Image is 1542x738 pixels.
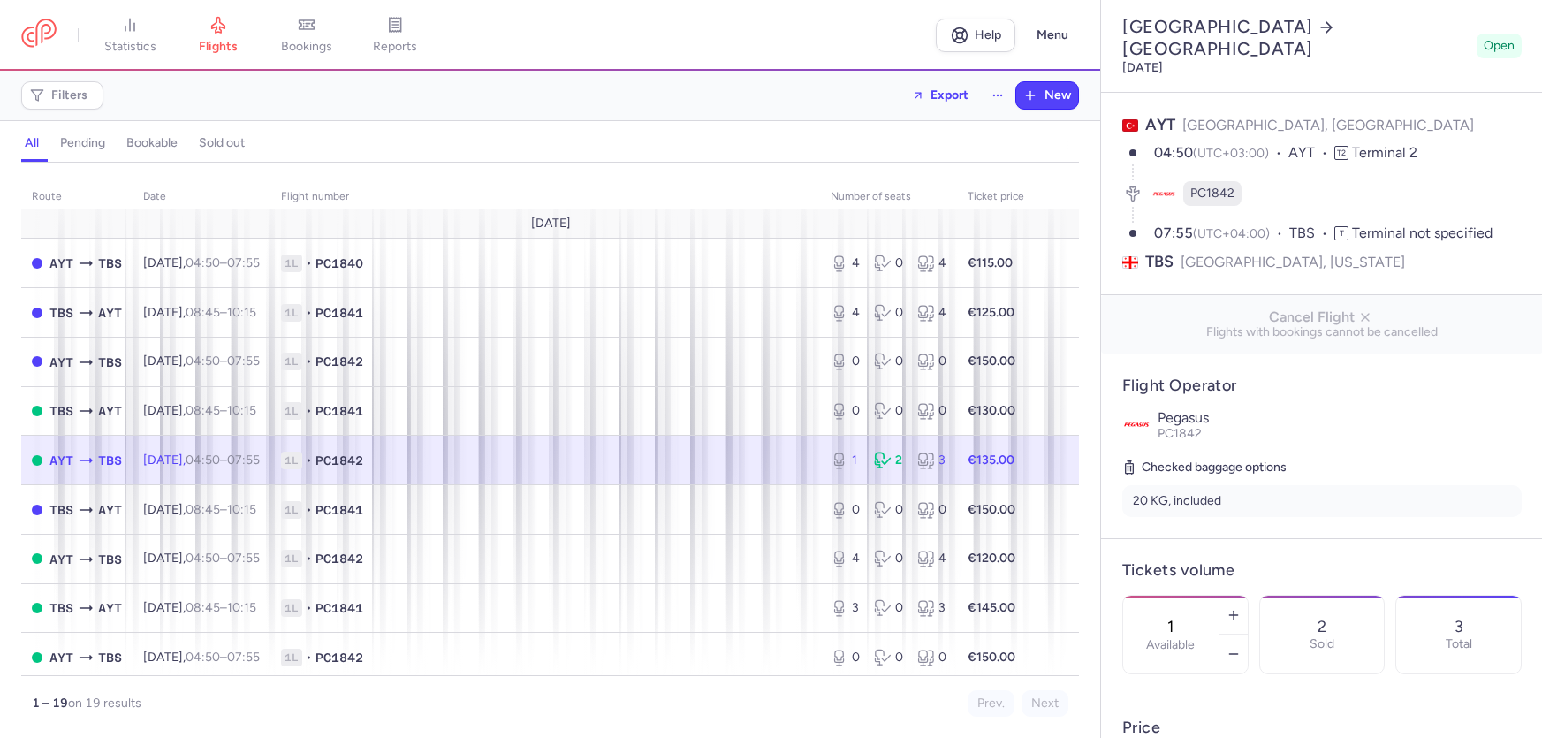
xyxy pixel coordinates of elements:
span: PC1841 [315,501,363,519]
time: 07:55 [227,551,260,566]
label: Available [1146,638,1195,652]
time: 08:45 [186,403,220,418]
span: Export [931,88,968,102]
h4: Price [1122,718,1522,738]
div: 4 [917,550,946,567]
span: PC1842 [315,649,363,666]
span: • [306,599,312,617]
span: PC1842 [1158,426,1202,441]
p: Pegasus [1158,410,1522,426]
span: [DATE] [530,217,570,231]
span: – [186,600,256,615]
div: 0 [874,501,903,519]
span: T2 [1334,146,1348,160]
time: 08:45 [186,502,220,517]
span: – [186,354,260,369]
a: bookings [262,16,351,55]
span: • [306,304,312,322]
a: Help [936,19,1015,52]
th: route [21,184,133,210]
a: statistics [86,16,174,55]
span: • [306,501,312,519]
div: 0 [874,353,903,370]
span: – [186,403,256,418]
div: 0 [917,649,946,666]
time: 07:55 [227,453,260,468]
h4: all [25,135,39,151]
span: Open [1484,37,1515,55]
a: reports [351,16,439,55]
strong: €150.00 [968,502,1015,517]
span: TBS [49,303,73,323]
figure: PC airline logo [1151,181,1176,206]
span: 1L [281,599,302,617]
div: 0 [831,402,860,420]
h4: sold out [199,135,245,151]
span: – [186,502,256,517]
span: AYT [49,254,73,273]
div: 4 [831,304,860,322]
div: 0 [874,304,903,322]
span: PC1841 [315,599,363,617]
h2: [GEOGRAPHIC_DATA] [GEOGRAPHIC_DATA] [1122,16,1470,60]
h4: Flight Operator [1122,376,1522,396]
span: 1L [281,402,302,420]
span: reports [373,39,417,55]
h4: bookable [126,135,178,151]
span: [DATE], [143,403,256,418]
div: 4 [917,255,946,272]
span: AYT [49,353,73,372]
span: 1L [281,649,302,666]
span: [DATE], [143,255,260,270]
h4: pending [60,135,105,151]
span: Cancel Flight [1115,309,1529,325]
span: • [306,255,312,272]
div: 0 [874,550,903,567]
span: • [306,550,312,567]
strong: €145.00 [968,600,1015,615]
span: PC1841 [315,402,363,420]
div: 0 [831,649,860,666]
span: TBS [98,451,122,470]
time: 07:55 [227,255,260,270]
span: [GEOGRAPHIC_DATA], [GEOGRAPHIC_DATA] [1182,117,1474,133]
p: Total [1446,637,1472,651]
time: 10:15 [227,600,256,615]
time: 04:50 [186,551,220,566]
span: 1L [281,255,302,272]
button: New [1016,82,1078,109]
span: [DATE], [143,650,260,665]
div: 4 [917,304,946,322]
time: 04:50 [186,453,220,468]
span: PC1841 [315,304,363,322]
time: 04:50 [1154,144,1193,161]
span: TBS [98,648,122,667]
span: [DATE], [143,354,260,369]
th: number of seats [820,184,957,210]
span: 1L [281,304,302,322]
time: 07:55 [1154,224,1193,241]
p: Sold [1310,637,1334,651]
li: 20 KG, included [1122,485,1522,517]
span: AYT [1288,143,1334,164]
span: Flights with bookings cannot be cancelled [1115,325,1529,339]
button: Menu [1026,19,1079,52]
span: 1L [281,501,302,519]
div: 0 [874,599,903,617]
span: [DATE], [143,305,256,320]
span: AYT [98,500,122,520]
strong: €135.00 [968,453,1014,468]
span: [GEOGRAPHIC_DATA], [US_STATE] [1181,251,1405,273]
span: – [186,255,260,270]
span: T [1334,226,1348,240]
span: flights [199,39,238,55]
span: TBS [49,500,73,520]
button: Filters [22,82,103,109]
div: 0 [874,649,903,666]
time: 07:55 [227,650,260,665]
th: date [133,184,270,210]
div: 0 [917,402,946,420]
h4: Tickets volume [1122,560,1522,581]
p: 2 [1318,618,1326,635]
th: Ticket price [957,184,1035,210]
